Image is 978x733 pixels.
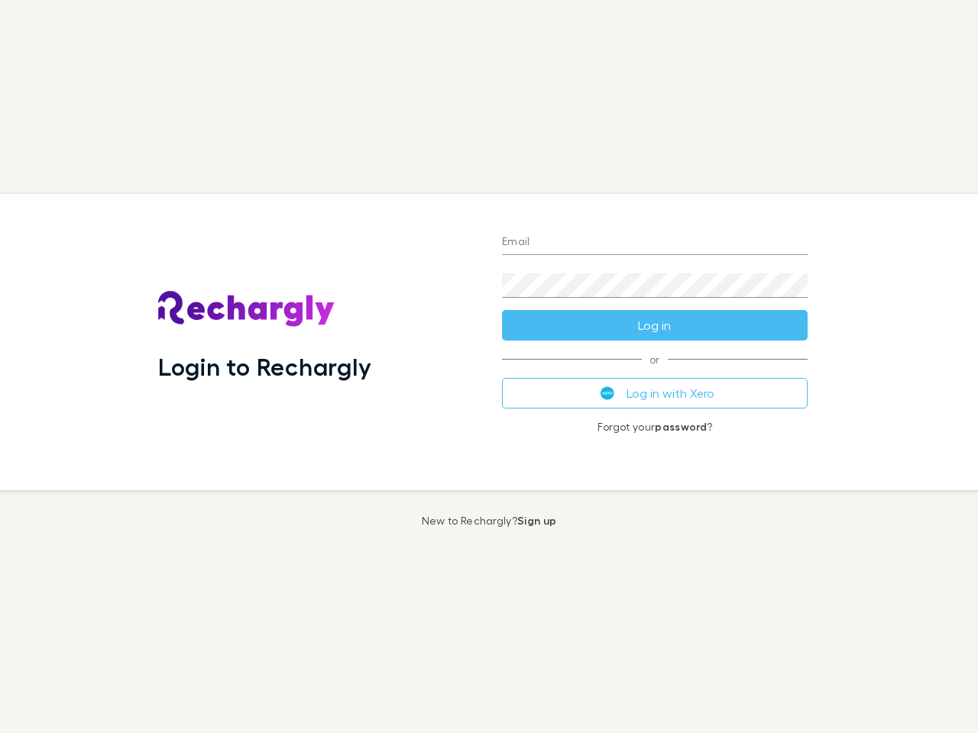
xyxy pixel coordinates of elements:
button: Log in with Xero [502,378,808,408]
img: Rechargly's Logo [158,291,335,328]
a: Sign up [517,514,556,527]
a: password [655,420,707,433]
h1: Login to Rechargly [158,352,371,381]
span: or [502,359,808,360]
img: Xero's logo [601,386,614,400]
p: Forgot your ? [502,421,808,433]
button: Log in [502,310,808,341]
p: New to Rechargly? [422,515,557,527]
